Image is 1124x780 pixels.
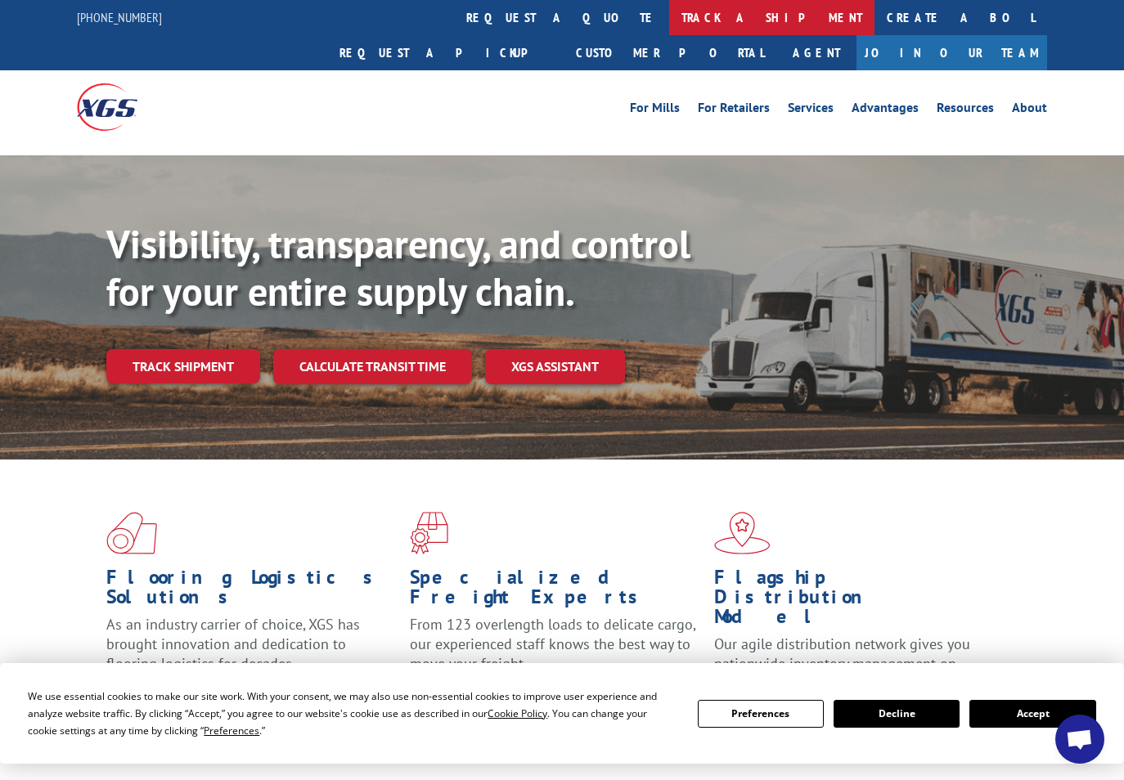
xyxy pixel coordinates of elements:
p: From 123 overlength loads to delicate cargo, our experienced staff knows the best way to move you... [410,615,701,688]
a: Request a pickup [327,35,564,70]
a: Services [788,101,834,119]
a: XGS ASSISTANT [485,349,625,384]
div: We use essential cookies to make our site work. With your consent, we may also use non-essential ... [28,688,677,739]
a: [PHONE_NUMBER] [77,9,162,25]
a: For Mills [630,101,680,119]
h1: Flooring Logistics Solutions [106,567,398,615]
a: About [1012,101,1047,119]
button: Accept [969,700,1095,728]
a: Resources [937,101,994,119]
img: xgs-icon-total-supply-chain-intelligence-red [106,512,157,554]
a: Customer Portal [564,35,776,70]
a: Track shipment [106,349,260,383]
span: Cookie Policy [488,706,547,720]
span: Preferences [204,724,259,737]
a: Open chat [1055,715,1104,764]
h1: Specialized Freight Experts [410,567,701,615]
h1: Flagship Distribution Model [714,567,1005,634]
button: Decline [834,700,960,728]
button: Preferences [698,700,824,728]
b: Visibility, transparency, and control for your entire supply chain. [106,218,690,316]
a: Join Our Team [856,35,1047,70]
a: Advantages [852,101,919,119]
a: For Retailers [698,101,770,119]
img: xgs-icon-flagship-distribution-model-red [714,512,771,554]
img: xgs-icon-focused-on-flooring-red [410,512,448,554]
span: As an industry carrier of choice, XGS has brought innovation and dedication to flooring logistics... [106,615,360,673]
a: Calculate transit time [273,349,472,384]
span: Our agile distribution network gives you nationwide inventory management on demand. [714,634,970,693]
a: Agent [776,35,856,70]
